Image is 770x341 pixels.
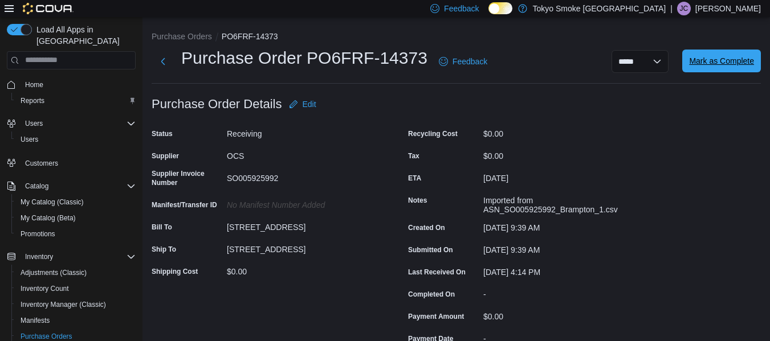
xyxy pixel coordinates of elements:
a: Users [16,133,43,146]
span: Inventory Manager (Classic) [21,300,106,309]
span: My Catalog (Classic) [16,195,136,209]
span: Dark Mode [488,14,489,15]
div: [STREET_ADDRESS] [227,218,380,232]
button: Edit [284,93,321,116]
a: Inventory Manager (Classic) [16,298,111,311]
a: Promotions [16,227,60,241]
button: Purchase Orders [152,32,212,41]
a: My Catalog (Beta) [16,211,80,225]
label: Tax [408,151,419,161]
label: Status [152,129,173,138]
img: Cova [23,3,74,14]
a: Feedback [434,50,492,73]
label: Created On [408,223,445,232]
span: Inventory Count [16,282,136,295]
div: OCS [227,147,380,161]
label: Payment Amount [408,312,464,321]
span: Users [16,133,136,146]
a: Manifests [16,314,54,327]
div: Receiving [227,125,380,138]
button: Reports [11,93,140,109]
span: Users [25,119,43,128]
button: PO6FRF-14373 [222,32,278,41]
div: [STREET_ADDRESS] [227,240,380,254]
label: ETA [408,174,421,183]
span: Promotions [21,229,55,239]
button: Users [11,132,140,147]
a: Customers [21,157,63,170]
label: Ship To [152,245,176,254]
span: Adjustments (Classic) [21,268,87,277]
button: Catalog [21,179,53,193]
label: Supplier Invoice Number [152,169,222,187]
button: Catalog [2,178,140,194]
div: $0.00 [483,307,636,321]
a: Home [21,78,48,92]
span: Feedback [453,56,487,67]
span: Mark as Complete [689,55,754,67]
span: Feedback [444,3,479,14]
span: Inventory Manager (Classic) [16,298,136,311]
span: Customers [21,155,136,170]
span: Inventory [25,252,53,261]
button: Inventory [21,250,58,264]
button: Customers [2,154,140,171]
div: $0.00 [483,147,636,161]
label: Supplier [152,151,179,161]
p: Tokyo Smoke [GEOGRAPHIC_DATA] [533,2,666,15]
span: Users [21,135,38,144]
span: Customers [25,159,58,168]
a: My Catalog (Classic) [16,195,88,209]
span: Reports [16,94,136,108]
button: Adjustments (Classic) [11,265,140,281]
label: Shipping Cost [152,267,198,276]
nav: An example of EuiBreadcrumbs [152,31,761,44]
span: Adjustments (Classic) [16,266,136,280]
span: Reports [21,96,44,105]
div: $0.00 [227,262,380,276]
button: My Catalog (Beta) [11,210,140,226]
div: [DATE] [483,169,636,183]
button: Mark as Complete [682,50,761,72]
span: Manifests [21,316,50,325]
a: Adjustments (Classic) [16,266,91,280]
div: [DATE] 9:39 AM [483,241,636,254]
label: Bill To [152,223,172,232]
label: Recycling Cost [408,129,458,138]
div: No Manifest Number added [227,196,380,209]
button: Home [2,76,140,93]
a: Inventory Count [16,282,74,295]
span: Catalog [25,182,48,191]
label: Completed On [408,290,455,299]
span: Load All Apps in [GEOGRAPHIC_DATA] [32,24,136,47]
div: Imported from ASN_SO005925992_Brampton_1.csv [483,191,636,214]
label: Notes [408,196,427,205]
p: [PERSON_NAME] [695,2,761,15]
button: Next [152,50,174,73]
label: Submitted On [408,245,453,254]
button: Users [21,117,47,130]
h3: Purchase Order Details [152,97,282,111]
div: SO005925992 [227,169,380,183]
span: Inventory Count [21,284,69,293]
h1: Purchase Order PO6FRF-14373 [181,47,427,69]
span: My Catalog (Beta) [21,213,76,223]
button: Inventory [2,249,140,265]
span: JC [680,2,688,15]
span: Inventory [21,250,136,264]
button: Promotions [11,226,140,242]
span: My Catalog (Classic) [21,198,84,207]
p: | [670,2,673,15]
span: Manifests [16,314,136,327]
span: Home [25,80,43,89]
button: Inventory Manager (Classic) [11,297,140,313]
span: Home [21,77,136,92]
div: [DATE] 9:39 AM [483,219,636,232]
span: Purchase Orders [21,332,72,341]
button: My Catalog (Classic) [11,194,140,210]
button: Users [2,116,140,132]
input: Dark Mode [488,2,512,14]
label: Manifest/Transfer ID [152,200,217,209]
a: Reports [16,94,49,108]
span: Catalog [21,179,136,193]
